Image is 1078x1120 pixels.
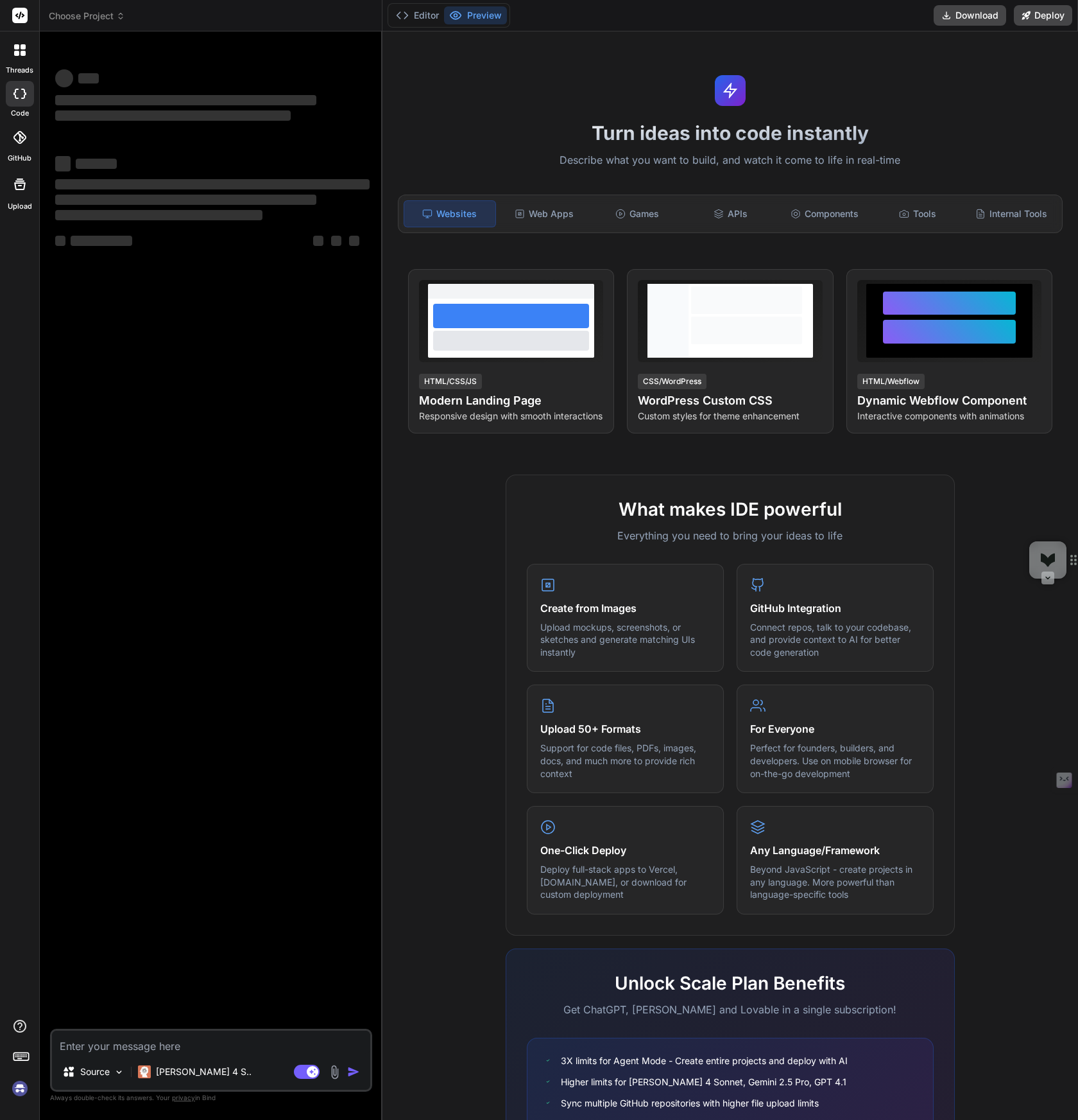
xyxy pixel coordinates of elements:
span: ‌ [349,236,359,246]
div: CSS/WordPress [638,374,706,389]
label: Upload [8,201,32,212]
span: ‌ [313,236,323,246]
span: ‌ [55,156,71,171]
span: Choose Project [49,10,125,22]
label: code [11,108,29,119]
span: ‌ [78,73,99,83]
img: Pick Models [114,1067,124,1078]
h4: WordPress Custom CSS [638,392,822,410]
p: [PERSON_NAME] 4 S.. [156,1065,252,1078]
span: 3X limits for Agent Mode - Create entire projects and deploy with AI [561,1054,848,1067]
div: HTML/Webflow [857,374,925,389]
p: Custom styles for theme enhancement [638,410,822,423]
span: Higher limits for [PERSON_NAME] 4 Sonnet, Gemini 2.5 Pro, GPT 4.1 [561,1075,846,1089]
div: Components [779,200,870,227]
div: HTML/CSS/JS [419,374,482,389]
span: ‌ [76,159,117,169]
img: icon [347,1065,360,1078]
img: Claude 4 Sonnet [138,1065,151,1078]
p: Source [80,1065,110,1078]
button: Preview [444,6,507,24]
span: privacy [172,1094,195,1101]
p: Upload mockups, screenshots, or sketches and generate matching UIs instantly [540,621,710,659]
div: Internal Tools [966,200,1057,227]
span: ‌ [55,110,291,121]
p: Support for code files, PDFs, images, docs, and much more to provide rich context [540,742,710,780]
span: ‌ [55,95,316,105]
p: Deploy full-stack apps to Vercel, [DOMAIN_NAME], or download for custom deployment [540,863,710,901]
span: ‌ [55,179,370,189]
h4: Create from Images [540,600,710,616]
p: Everything you need to bring your ideas to life [527,528,934,543]
span: ‌ [55,69,73,87]
h4: Any Language/Framework [750,843,920,858]
h4: Dynamic Webflow Component [857,392,1041,410]
p: Perfect for founders, builders, and developers. Use on mobile browser for on-the-go development [750,742,920,780]
p: Always double-check its answers. Your in Bind [50,1092,372,1104]
button: Deploy [1014,5,1072,26]
h4: GitHub Integration [750,600,920,616]
h2: What makes IDE powerful [527,496,934,523]
p: Beyond JavaScript - create projects in any language. More powerful than language-specific tools [750,863,920,901]
span: ‌ [55,210,262,220]
span: ‌ [71,236,132,246]
h1: Turn ideas into code instantly [390,121,1070,144]
label: GitHub [8,153,31,164]
p: Get ChatGPT, [PERSON_NAME] and Lovable in a single subscription! [527,1002,934,1017]
span: ‌ [55,236,65,246]
h2: Unlock Scale Plan Benefits [527,970,934,997]
label: threads [6,65,33,76]
span: ‌ [331,236,341,246]
span: Sync multiple GitHub repositories with higher file upload limits [561,1096,819,1110]
h4: Modern Landing Page [419,392,603,410]
p: Interactive components with animations [857,410,1041,423]
h4: One-Click Deploy [540,843,710,858]
span: ‌ [55,195,316,205]
img: signin [9,1078,31,1099]
button: Editor [391,6,444,24]
p: Connect repos, talk to your codebase, and provide context to AI for better code generation [750,621,920,659]
img: attachment [327,1065,342,1080]
div: Web Apps [499,200,590,227]
div: Websites [404,200,496,227]
p: Responsive design with smooth interactions [419,410,603,423]
div: Games [592,200,683,227]
h4: Upload 50+ Formats [540,721,710,737]
p: Describe what you want to build, and watch it come to life in real-time [390,152,1070,169]
div: APIs [685,200,776,227]
div: Tools [873,200,964,227]
button: Download [934,5,1006,26]
h4: For Everyone [750,721,920,737]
